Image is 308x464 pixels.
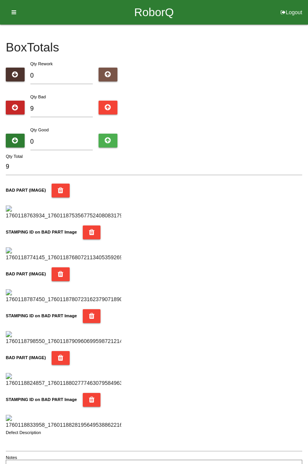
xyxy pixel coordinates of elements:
[6,415,121,429] img: 1760118833958_17601188281956495388622162185787.jpg
[52,351,70,365] button: BAD PART (IMAGE)
[6,153,23,160] label: Qty Total
[30,94,46,99] label: Qty Bad
[6,247,121,262] img: 1760118774145_17601187680721134053592696558961.jpg
[6,454,17,461] label: Notes
[30,61,53,66] label: Qty Rework
[6,205,121,220] img: 1760118763934_17601187535677524080831790740440.jpg
[6,429,41,436] label: Defect Description
[83,393,101,407] button: STAMPING ID on BAD PART Image
[52,184,70,197] button: BAD PART (IMAGE)
[6,230,77,234] b: STAMPING ID on BAD PART Image
[83,309,101,323] button: STAMPING ID on BAD PART Image
[6,313,77,318] b: STAMPING ID on BAD PART Image
[83,225,101,239] button: STAMPING ID on BAD PART Image
[6,397,77,402] b: STAMPING ID on BAD PART Image
[6,272,46,276] b: BAD PART (IMAGE)
[6,355,46,360] b: BAD PART (IMAGE)
[6,373,121,387] img: 1760118824857_17601188027774630795849635274948.jpg
[52,267,70,281] button: BAD PART (IMAGE)
[6,289,121,303] img: 1760118787450_17601187807231623790718900871557.jpg
[6,331,121,345] img: 1760118798550_1760118790960699598721214502553.jpg
[30,128,49,132] label: Qty Good
[6,41,302,54] h4: Box Totals
[6,188,46,192] b: BAD PART (IMAGE)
